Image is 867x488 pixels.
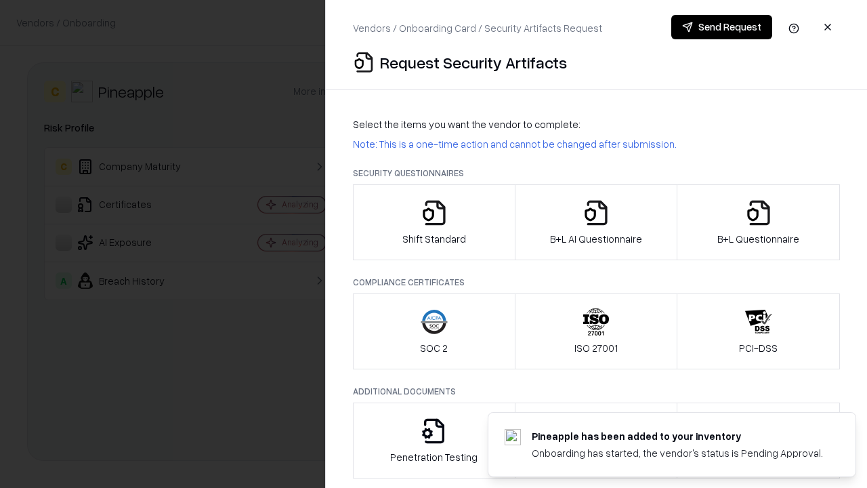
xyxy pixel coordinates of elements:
p: ISO 27001 [574,341,618,355]
p: Additional Documents [353,386,840,397]
p: SOC 2 [420,341,448,355]
button: Shift Standard [353,184,515,260]
button: Privacy Policy [515,403,678,479]
button: SOC 2 [353,293,515,369]
button: B+L Questionnaire [677,184,840,260]
p: B+L AI Questionnaire [550,232,642,246]
p: Vendors / Onboarding Card / Security Artifacts Request [353,21,602,35]
p: Note: This is a one-time action and cannot be changed after submission. [353,137,840,151]
p: PCI-DSS [739,341,778,355]
img: pineappleenergy.com [505,429,521,445]
p: Shift Standard [402,232,466,246]
div: Pineapple has been added to your inventory [532,429,823,443]
p: Security Questionnaires [353,167,840,179]
p: Penetration Testing [390,450,478,464]
div: Onboarding has started, the vendor's status is Pending Approval. [532,446,823,460]
button: ISO 27001 [515,293,678,369]
p: Select the items you want the vendor to complete: [353,117,840,131]
button: PCI-DSS [677,293,840,369]
button: B+L AI Questionnaire [515,184,678,260]
button: Send Request [671,15,772,39]
p: Compliance Certificates [353,277,840,288]
p: Request Security Artifacts [380,52,567,73]
button: Penetration Testing [353,403,515,479]
p: B+L Questionnaire [717,232,799,246]
button: Data Processing Agreement [677,403,840,479]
